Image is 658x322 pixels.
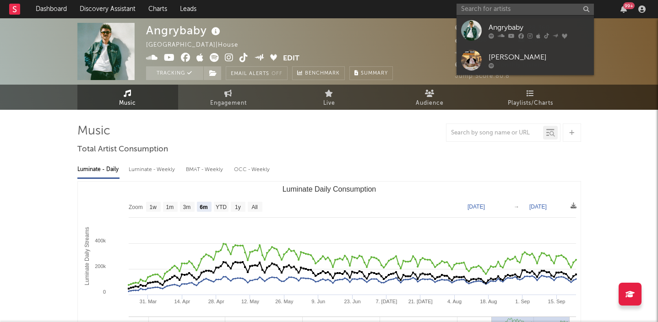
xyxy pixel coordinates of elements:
a: Music [77,85,178,110]
text: 1y [235,204,241,210]
div: OCC - Weekly [234,162,271,177]
a: Angrybaby [457,16,594,45]
em: Off [272,71,283,76]
span: 7,089 [455,50,484,56]
text: 23. Jun [344,299,360,304]
span: Summary [361,71,388,76]
text: 1. Sep [515,299,530,304]
text: 15. Sep [548,299,565,304]
button: Tracking [146,66,203,80]
span: Total Artist Consumption [77,144,168,155]
text: [DATE] [529,204,547,210]
div: [GEOGRAPHIC_DATA] | House [146,40,249,51]
text: 14. Apr [174,299,190,304]
span: Audience [416,98,444,109]
text: YTD [215,204,226,210]
div: Angrybaby [489,22,589,33]
text: 12. May [241,299,259,304]
text: 7. [DATE] [375,299,397,304]
span: Live [323,98,335,109]
a: Benchmark [292,66,345,80]
span: 24,500 [455,38,487,43]
text: 9. Jun [311,299,325,304]
a: Playlists/Charts [480,85,581,110]
text: 31. Mar [139,299,157,304]
text: 200k [95,263,106,269]
text: Luminate Daily Consumption [282,185,376,193]
a: [PERSON_NAME] [457,45,594,75]
text: 1w [149,204,157,210]
text: 26. May [275,299,294,304]
text: 400k [95,238,106,243]
button: Edit [283,53,299,64]
div: Angrybaby [146,23,223,38]
text: [DATE] [468,204,485,210]
text: 6m [200,204,207,210]
text: → [514,204,519,210]
button: 99+ [620,5,627,13]
text: 4. Aug [447,299,461,304]
a: Audience [380,85,480,110]
span: Jump Score: 80.8 [455,73,510,79]
div: BMAT - Weekly [186,162,225,177]
span: 53,170 [455,25,486,31]
span: Engagement [210,98,247,109]
button: Summary [349,66,393,80]
text: 28. Apr [208,299,224,304]
text: 1m [166,204,174,210]
a: Engagement [178,85,279,110]
span: Playlists/Charts [508,98,553,109]
div: Luminate - Weekly [129,162,177,177]
span: Music [119,98,136,109]
text: 18. Aug [480,299,497,304]
text: 0 [103,289,105,295]
text: All [251,204,257,210]
div: Luminate - Daily [77,162,120,177]
input: Search for artists [457,4,594,15]
text: 3m [183,204,190,210]
div: [PERSON_NAME] [489,52,589,63]
text: 21. [DATE] [408,299,432,304]
div: 99 + [623,2,635,9]
span: Benchmark [305,68,340,79]
button: Email AlertsOff [226,66,288,80]
span: 2,178,245 Monthly Listeners [455,62,551,68]
a: Live [279,85,380,110]
input: Search by song name or URL [446,129,543,137]
text: Luminate Daily Streams [83,227,90,285]
text: Zoom [129,204,143,210]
